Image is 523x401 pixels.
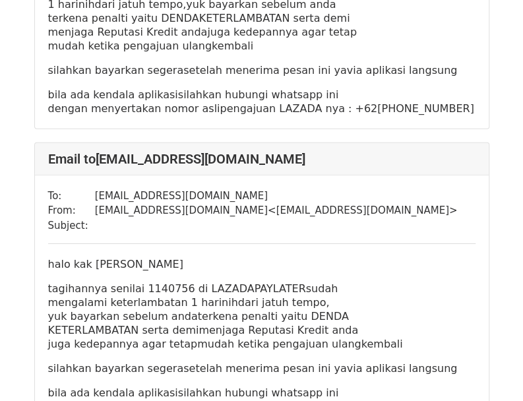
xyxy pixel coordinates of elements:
iframe: Chat Widget [457,338,523,401]
p: silahkan bayarkan segera setelah menerima pesan ini ya via aplikasi langsung [48,63,476,77]
td: [EMAIL_ADDRESS][DOMAIN_NAME] < [EMAIL_ADDRESS][DOMAIN_NAME] > [95,203,458,218]
td: To: [48,189,95,204]
td: Subject: [48,218,95,233]
td: From: [48,203,95,218]
span: nih [222,296,238,309]
p: silahkan bayarkan segera setelah menerima pesan ini ya via aplikasi langsung [48,361,476,375]
p: halo kak [PERSON_NAME] [48,257,476,271]
h4: Email to [EMAIL_ADDRESS][DOMAIN_NAME] [48,151,476,167]
span: PAYLATER [254,282,305,295]
p: tagihannya senilai 1140756 di LAZADA sudah mengalami keterlambatan 1 hari dari jatuh tempo, yuk b... [48,282,476,351]
p: bila ada kendala aplikasi silahkan hubungi whatsapp ini dengan menyertakan nomor asli pengajuan L... [48,88,476,115]
td: [EMAIL_ADDRESS][DOMAIN_NAME] [95,189,458,204]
